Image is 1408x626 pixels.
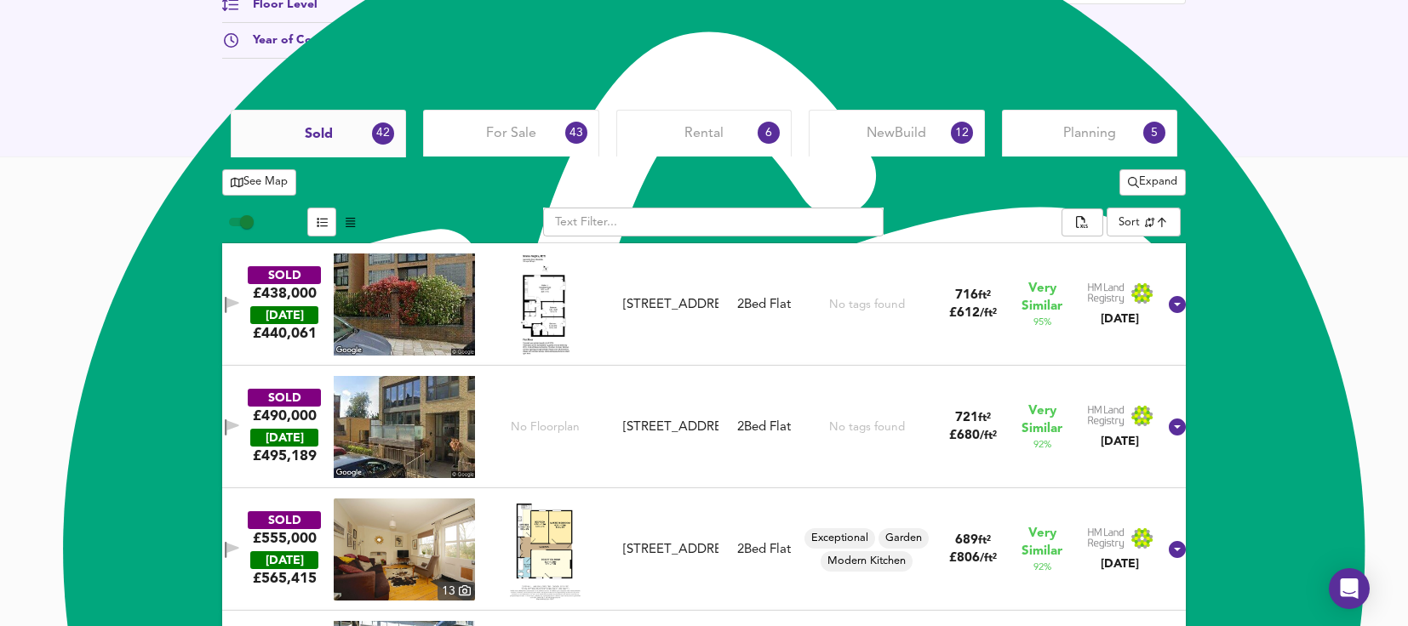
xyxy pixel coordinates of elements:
[1033,561,1051,574] span: 92 %
[253,529,317,548] div: £555,000
[250,306,318,324] div: [DATE]
[1167,417,1188,437] svg: Show Details
[1033,316,1051,329] span: 95 %
[1033,438,1051,452] span: 92 %
[955,534,978,547] span: 689
[486,124,536,143] span: For Sale
[1087,405,1153,427] img: Land Registry
[955,412,978,424] span: 721
[518,253,573,356] img: Floorplan
[879,528,929,549] div: Garden
[623,296,719,314] div: [STREET_ADDRESS]
[1062,208,1102,237] div: split button
[510,498,581,600] img: Floorplan
[623,541,719,559] div: [STREET_ADDRESS]
[334,376,475,478] img: streetview
[1022,280,1062,316] span: Very Similar
[1022,402,1062,438] span: Very Similar
[253,407,317,425] div: £490,000
[253,447,317,465] span: £ 495,189
[1119,169,1186,196] button: Expand
[250,551,318,569] div: [DATE]
[565,122,587,144] div: 43
[250,429,318,447] div: [DATE]
[1119,169,1186,196] div: split button
[623,418,719,436] div: [STREET_ADDRESS]
[951,122,973,144] div: 12
[737,541,791,559] div: 2 Bed Flat
[1087,527,1153,549] img: Land Registry
[1022,525,1062,561] span: Very Similar
[978,535,991,546] span: ft²
[879,531,929,546] span: Garden
[1167,539,1188,560] svg: Show Details
[949,430,997,442] span: £ 680
[248,266,321,284] div: SOLD
[955,289,978,302] span: 716
[1087,282,1153,304] img: Land Registry
[334,253,475,356] img: streetview
[1119,214,1140,230] div: Sort
[980,553,997,564] span: / ft²
[1143,122,1165,144] div: 5
[867,124,926,143] span: New Build
[253,324,317,343] span: £ 440,061
[1087,433,1153,450] div: [DATE]
[334,498,475,600] a: property thumbnail 13
[334,498,475,600] img: property thumbnail
[222,243,1186,366] div: SOLD£438,000 [DATE]£440,061Floorplan[STREET_ADDRESS]2Bed FlatNo tags found716ft²£612/ft²Very Simi...
[222,366,1186,488] div: SOLD£490,000 [DATE]£495,189No Floorplan[STREET_ADDRESS]2Bed FlatNo tags found721ft²£680/ft²Very S...
[737,296,791,314] div: 2 Bed Flat
[804,531,875,546] span: Exceptional
[978,290,991,301] span: ft²
[231,173,288,192] span: See Map
[980,430,997,441] span: / ft²
[1128,173,1177,192] span: Expand
[1087,310,1153,327] div: [DATE]
[949,307,997,320] span: £ 612
[684,124,724,143] span: Rental
[980,308,997,319] span: / ft²
[829,297,905,313] div: No tags found
[1167,294,1188,315] svg: Show Details
[758,122,780,144] div: 6
[511,419,580,435] span: No Floorplan
[248,389,321,407] div: SOLD
[737,418,791,436] div: 2 Bed Flat
[253,569,317,588] span: £ 565,415
[222,488,1186,611] div: SOLD£555,000 [DATE]£565,415property thumbnail 13 Floorplan[STREET_ADDRESS]2Bed FlatExceptionalGar...
[248,511,321,529] div: SOLD
[1063,124,1116,143] span: Planning
[1329,568,1370,609] div: Open Intercom Messenger
[222,169,296,196] button: See Map
[253,284,317,303] div: £438,000
[305,125,333,144] span: Sold
[616,541,726,559] div: 62a Gipsy Hill, SE19 1PD
[821,554,913,569] span: Modern Kitchen
[1107,208,1181,236] div: Sort
[829,419,905,435] div: No tags found
[438,582,475,600] div: 13
[1087,555,1153,572] div: [DATE]
[978,413,991,424] span: ft²
[372,122,394,145] div: 42
[949,552,997,565] span: £ 806
[821,551,913,572] div: Modern Kitchen
[804,528,875,549] div: Exceptional
[543,208,884,236] input: Text Filter...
